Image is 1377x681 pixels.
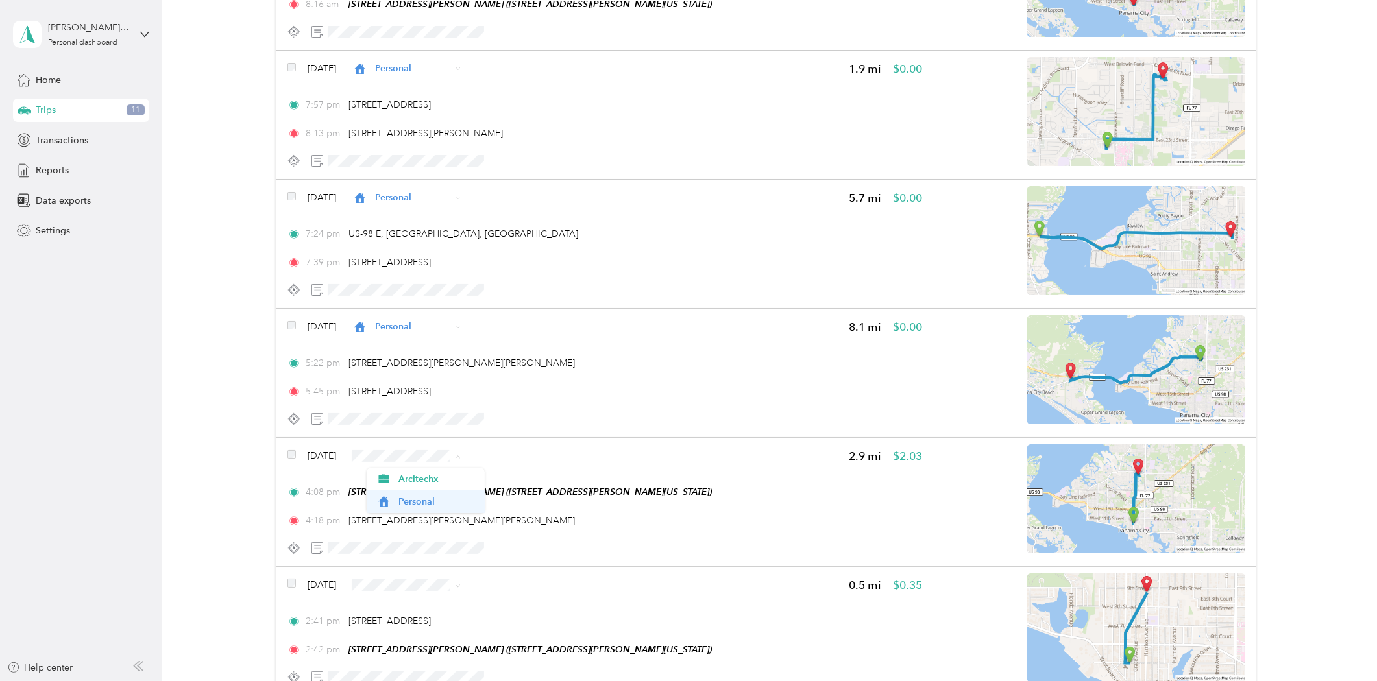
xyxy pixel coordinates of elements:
img: minimap [1027,444,1245,553]
span: Personal [398,495,475,508]
span: $0.00 [893,319,922,335]
span: Personal [375,62,451,75]
span: Settings [36,224,70,237]
img: minimap [1027,57,1245,166]
span: US-98 E, [GEOGRAPHIC_DATA], [GEOGRAPHIC_DATA] [348,228,578,239]
span: 2.9 mi [849,448,881,464]
span: Trips [36,103,56,117]
span: 8.1 mi [849,319,881,335]
span: Personal [375,320,451,333]
span: $0.00 [893,190,922,206]
span: [STREET_ADDRESS] [348,615,431,627]
span: [STREET_ADDRESS][PERSON_NAME] ([STREET_ADDRESS][PERSON_NAME][US_STATE]) [348,486,712,497]
span: 4:18 pm [306,514,343,527]
span: $2.03 [893,448,922,464]
span: Arcitechx [398,472,475,486]
span: [DATE] [308,191,336,204]
span: Home [36,73,61,87]
span: [DATE] [308,578,336,591]
span: 5:45 pm [306,385,343,398]
span: 5.7 mi [849,190,881,206]
span: [STREET_ADDRESS] [348,386,431,397]
span: Transactions [36,134,88,147]
span: 1.9 mi [849,61,881,77]
span: 2:42 pm [306,643,343,656]
span: [STREET_ADDRESS] [348,99,431,110]
span: 7:57 pm [306,98,343,112]
span: [DATE] [308,62,336,75]
span: [STREET_ADDRESS] [348,257,431,268]
span: 0.5 mi [849,577,881,593]
span: [STREET_ADDRESS][PERSON_NAME][PERSON_NAME] [348,515,575,526]
img: minimap [1027,186,1245,295]
div: Personal dashboard [48,39,117,47]
span: [DATE] [308,320,336,333]
span: Data exports [36,194,91,208]
div: [PERSON_NAME][EMAIL_ADDRESS][DOMAIN_NAME] [48,21,129,34]
button: Help center [7,661,73,675]
span: [DATE] [308,449,336,462]
span: 8:13 pm [306,126,343,140]
span: [STREET_ADDRESS][PERSON_NAME] ([STREET_ADDRESS][PERSON_NAME][US_STATE]) [348,644,712,654]
span: Reports [36,163,69,177]
span: $0.00 [893,61,922,77]
span: 5:22 pm [306,356,343,370]
span: 7:24 pm [306,227,343,241]
span: [STREET_ADDRESS][PERSON_NAME] [348,128,503,139]
span: $0.35 [893,577,922,593]
iframe: Everlance-gr Chat Button Frame [1304,608,1377,681]
span: 11 [127,104,145,116]
img: minimap [1027,315,1245,424]
span: 7:39 pm [306,256,343,269]
span: Personal [375,191,451,204]
span: [STREET_ADDRESS][PERSON_NAME][PERSON_NAME] [348,357,575,368]
span: 4:08 pm [306,485,343,499]
span: 2:41 pm [306,614,343,628]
